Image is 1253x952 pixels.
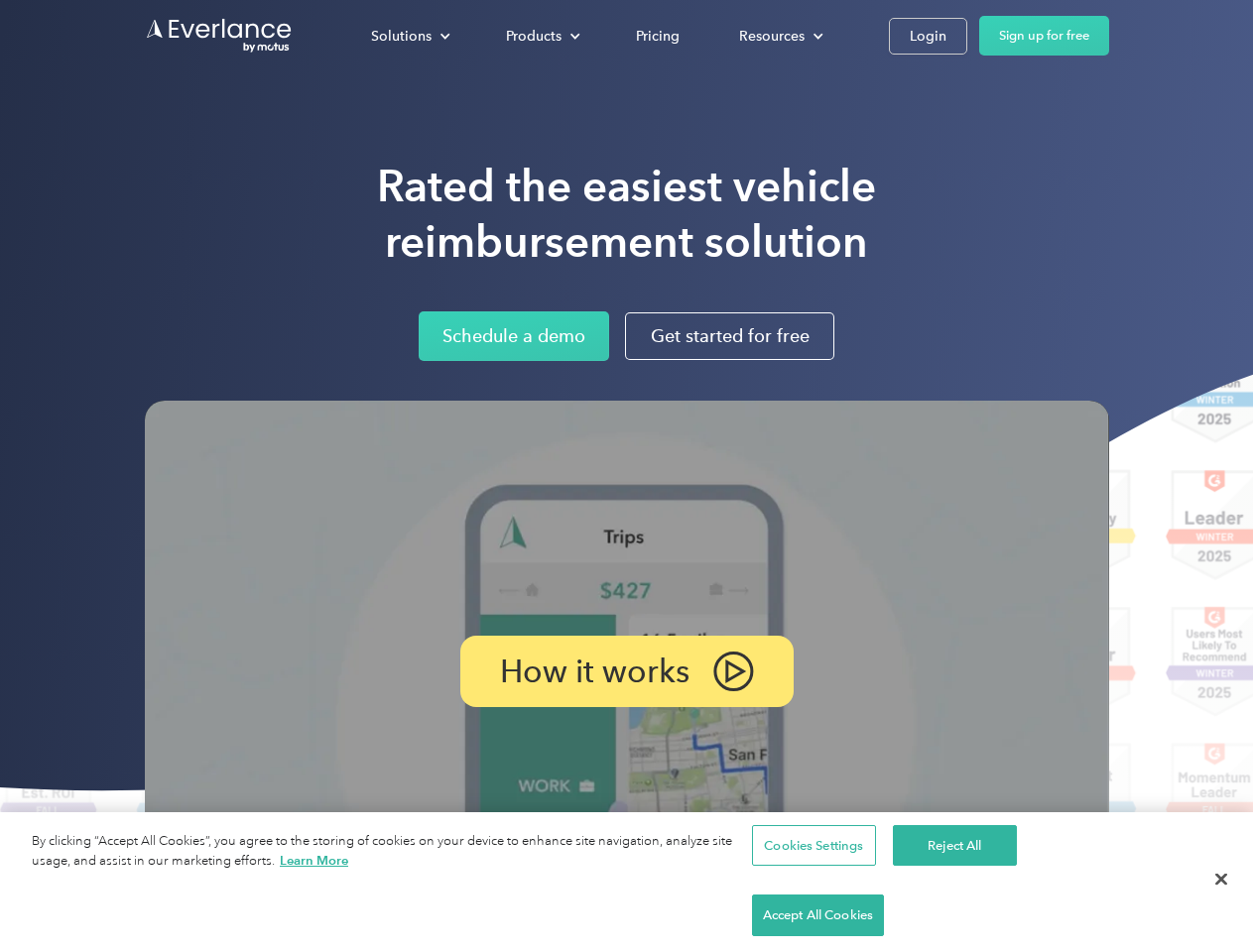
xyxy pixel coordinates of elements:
[910,24,946,49] div: Login
[486,19,596,54] div: Products
[371,24,432,49] div: Solutions
[739,24,805,49] div: Resources
[893,825,1017,867] button: Reject All
[500,659,689,683] p: How it works
[32,832,752,872] div: By clicking “Accept All Cookies”, you agree to the storing of cookies on your device to enhance s...
[752,894,884,936] button: Accept All Cookies
[377,159,876,270] h1: Rated the easiest vehicle reimbursement solution
[979,16,1109,56] a: Sign up for free
[280,853,348,868] a: More information about your privacy, opens in a new tab
[419,311,609,361] a: Schedule a demo
[146,118,246,160] input: Submit
[752,825,876,867] button: Cookies Settings
[1199,858,1243,901] button: Close
[625,312,834,360] a: Get started for free
[636,24,680,49] div: Pricing
[351,19,466,54] div: Solutions
[506,24,562,49] div: Products
[145,17,294,55] a: Go to homepage
[719,19,839,54] div: Resources
[889,18,967,55] a: Login
[616,19,699,54] a: Pricing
